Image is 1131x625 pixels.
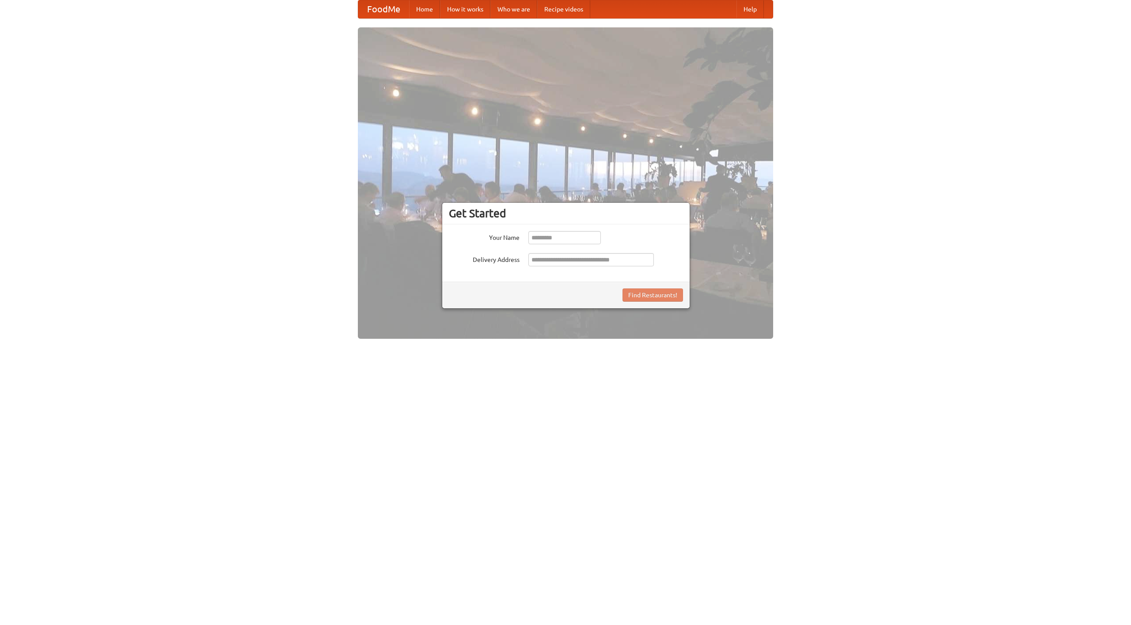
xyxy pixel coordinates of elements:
a: How it works [440,0,490,18]
label: Delivery Address [449,253,520,264]
a: FoodMe [358,0,409,18]
a: Recipe videos [537,0,590,18]
a: Home [409,0,440,18]
a: Help [736,0,764,18]
label: Your Name [449,231,520,242]
button: Find Restaurants! [622,288,683,302]
h3: Get Started [449,207,683,220]
a: Who we are [490,0,537,18]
